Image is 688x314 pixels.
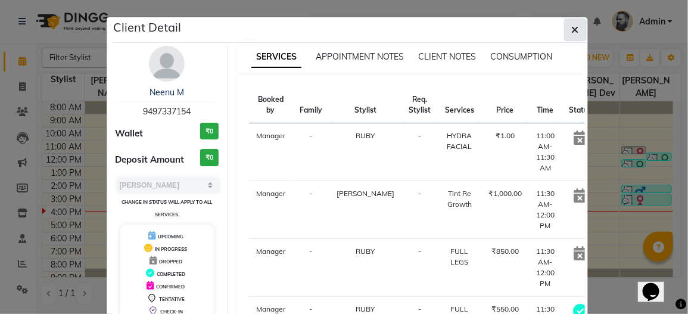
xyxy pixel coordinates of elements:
[529,123,562,181] td: 11:00 AM-11:30 AM
[150,87,184,98] a: Neenu M
[438,87,481,123] th: Services
[638,266,676,302] iframe: chat widget
[316,51,404,62] span: APPOINTMENT NOTES
[337,189,394,198] span: [PERSON_NAME]
[200,149,219,166] h3: ₹0
[249,87,292,123] th: Booked by
[155,246,187,252] span: IN PROGRESS
[481,87,529,123] th: Price
[490,51,552,62] span: CONSUMPTION
[562,87,599,123] th: Status
[116,127,144,141] span: Wallet
[529,239,562,297] td: 11:30 AM-12:00 PM
[292,239,329,297] td: -
[418,51,476,62] span: CLIENT NOTES
[122,199,212,217] small: Change in status will apply to all services.
[292,181,329,239] td: -
[401,181,438,239] td: -
[200,123,219,140] h3: ₹0
[401,239,438,297] td: -
[158,234,183,240] span: UPCOMING
[329,87,401,123] th: Stylist
[356,131,375,140] span: RUBY
[445,130,474,152] div: HYDRA FACIAL
[116,153,185,167] span: Deposit Amount
[114,18,182,36] h5: Client Detail
[445,188,474,210] div: Tint Re Growth
[156,284,185,290] span: CONFIRMED
[356,247,375,256] span: RUBY
[529,87,562,123] th: Time
[356,304,375,313] span: RUBY
[488,246,522,257] div: ₹850.00
[445,246,474,268] div: FULL LEGS
[488,188,522,199] div: ₹1,000.00
[249,123,292,181] td: Manager
[251,46,301,68] span: SERVICES
[157,271,185,277] span: COMPLETED
[488,130,522,141] div: ₹1.00
[143,106,191,117] span: 9497337154
[401,87,438,123] th: Req. Stylist
[159,296,185,302] span: TENTATIVE
[529,181,562,239] td: 11:30 AM-12:00 PM
[249,181,292,239] td: Manager
[159,259,182,265] span: DROPPED
[292,123,329,181] td: -
[249,239,292,297] td: Manager
[401,123,438,181] td: -
[292,87,329,123] th: Family
[149,46,185,82] img: avatar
